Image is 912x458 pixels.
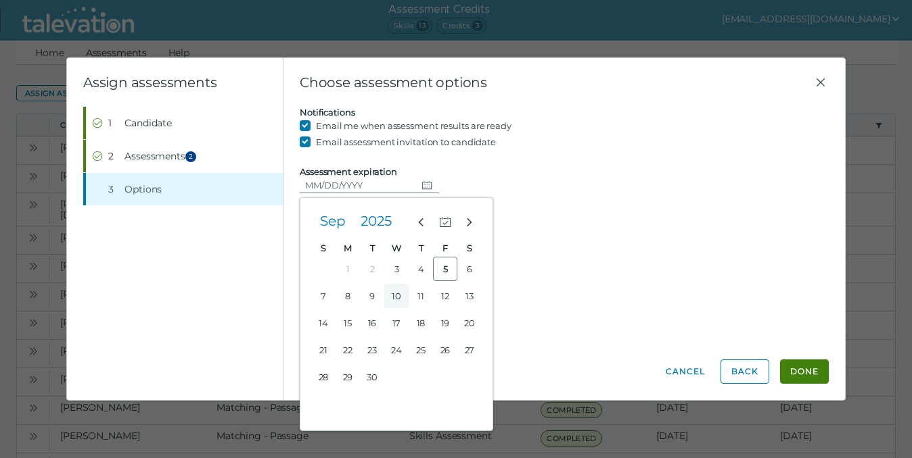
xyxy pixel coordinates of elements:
[316,134,496,150] label: Email assessment invitation to candidate
[360,365,384,389] button: Tuesday, September 30, 2025
[384,257,409,281] button: Wednesday, September 3, 2025
[419,243,424,253] span: Thursday
[433,284,457,308] button: Friday, September 12, 2025
[300,74,813,91] span: Choose assessment options
[83,74,216,91] clr-wizard-title: Assign assessments
[457,209,482,233] button: Next month
[721,359,769,384] button: Back
[409,284,433,308] button: Thursday, September 11, 2025
[813,74,829,91] button: Close
[661,359,710,384] button: Cancel
[311,338,336,362] button: Sunday, September 21, 2025
[409,209,433,233] button: Previous month
[108,182,119,196] div: 3
[384,338,409,362] button: Wednesday, September 24, 2025
[300,177,416,193] input: MM/DD/YYYY
[311,365,336,389] button: Sunday, September 28, 2025
[311,209,355,233] button: Select month, the current month is Sep
[311,311,336,335] button: Sunday, September 14, 2025
[433,338,457,362] button: Friday, September 26, 2025
[415,216,427,228] cds-icon: Previous month
[442,243,448,253] span: Friday
[108,116,119,130] div: 1
[409,257,433,281] button: Thursday, September 4, 2025
[86,107,283,139] button: Completed
[467,243,472,253] span: Saturday
[86,173,283,205] button: 3Options
[780,359,829,384] button: Done
[355,209,398,233] button: Select year, the current year is 2025
[108,149,119,163] div: 2
[409,311,433,335] button: Thursday, September 18, 2025
[360,338,384,362] button: Tuesday, September 23, 2025
[336,365,360,389] button: Monday, September 29, 2025
[336,284,360,308] button: Monday, September 8, 2025
[384,311,409,335] button: Wednesday, September 17, 2025
[463,216,476,228] cds-icon: Next month
[336,311,360,335] button: Monday, September 15, 2025
[92,151,103,161] cds-icon: Completed
[124,149,200,163] span: Assessments
[124,116,172,130] span: Candidate
[439,216,451,228] cds-icon: Current month
[457,311,482,335] button: Saturday, September 20, 2025
[370,243,375,253] span: Tuesday
[457,257,482,281] button: Saturday, September 6, 2025
[300,197,493,431] clr-datepicker-view-manager: Choose date
[83,107,283,205] nav: Wizard steps
[185,151,196,162] span: 2
[124,182,162,196] span: Options
[433,311,457,335] button: Friday, September 19, 2025
[360,284,384,308] button: Tuesday, September 9, 2025
[336,338,360,362] button: Monday, September 22, 2025
[392,243,401,253] span: Wednesday
[311,284,336,308] button: Sunday, September 7, 2025
[344,243,352,253] span: Monday
[409,338,433,362] button: Thursday, September 25, 2025
[433,209,457,233] button: Current month
[457,338,482,362] button: Saturday, September 27, 2025
[384,284,409,308] button: Wednesday, September 10, 2025
[433,257,457,281] button: Friday, September 5, 2025
[360,311,384,335] button: Tuesday, September 16, 2025
[92,118,103,128] cds-icon: Completed
[86,140,283,172] button: Completed
[300,107,355,118] label: Notifications
[416,177,439,193] button: Choose date
[457,284,482,308] button: Saturday, September 13, 2025
[316,118,511,134] label: Email me when assessment results are ready
[300,166,397,177] label: Assessment expiration
[321,243,326,253] span: Sunday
